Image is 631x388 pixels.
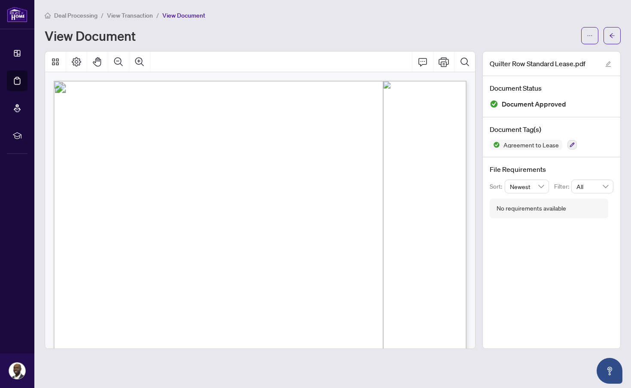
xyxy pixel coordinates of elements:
div: No requirements available [497,204,566,213]
span: Document Approved [502,98,566,110]
img: logo [7,6,27,22]
img: Status Icon [490,140,500,150]
li: / [156,10,159,20]
span: View Transaction [107,12,153,19]
span: Quilter Row Standard Lease.pdf [490,58,585,69]
span: arrow-left [609,33,615,39]
span: home [45,12,51,18]
span: View Document [162,12,205,19]
img: Document Status [490,100,498,108]
span: ellipsis [587,33,593,39]
h1: View Document [45,29,136,43]
h4: Document Status [490,83,613,93]
span: Agreement to Lease [500,142,562,148]
li: / [101,10,104,20]
h4: Document Tag(s) [490,124,613,134]
span: edit [605,61,611,67]
button: Open asap [597,358,622,384]
span: All [576,180,608,193]
span: Newest [510,180,544,193]
p: Sort: [490,182,505,191]
span: Deal Processing [54,12,98,19]
p: Filter: [554,182,571,191]
img: Profile Icon [9,363,25,379]
h4: File Requirements [490,164,613,174]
